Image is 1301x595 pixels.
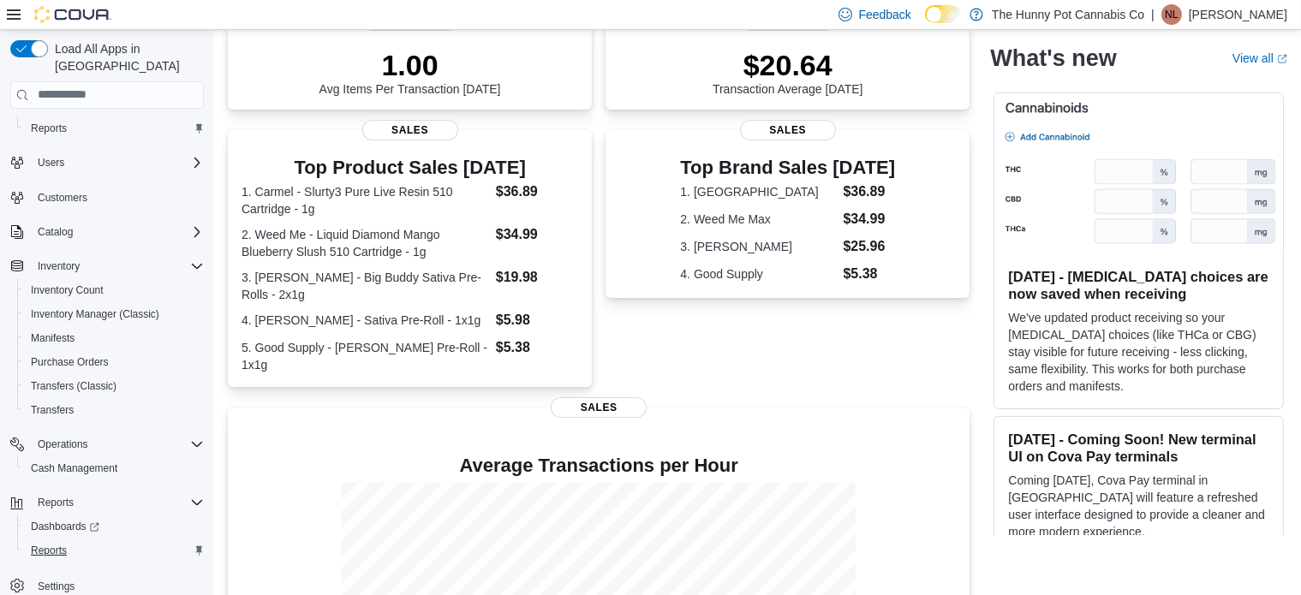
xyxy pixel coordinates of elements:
dd: $25.96 [844,236,896,257]
a: Dashboards [24,516,106,537]
dd: $34.99 [844,209,896,229]
dd: $5.38 [844,264,896,284]
span: Purchase Orders [31,355,109,369]
p: Coming [DATE], Cova Pay terminal in [GEOGRAPHIC_DATA] will feature a refreshed user interface des... [1008,472,1269,540]
dd: $36.89 [496,181,578,202]
span: Transfers (Classic) [24,376,204,396]
span: Manifests [24,328,204,348]
a: View allExternal link [1232,51,1287,65]
span: Feedback [859,6,911,23]
a: Dashboards [17,515,211,538]
a: Reports [24,118,74,139]
span: Inventory Count [31,283,104,297]
span: Sales [362,120,458,140]
span: Dashboards [31,520,99,533]
a: Cash Management [24,458,124,479]
a: Purchase Orders [24,352,116,372]
span: Reports [31,492,204,513]
span: Load All Apps in [GEOGRAPHIC_DATA] [48,40,204,74]
button: Reports [17,538,211,562]
span: Operations [38,437,88,451]
span: Transfers [24,400,204,420]
button: Operations [31,434,95,455]
button: Manifests [17,326,211,350]
p: We've updated product receiving so your [MEDICAL_DATA] choices (like THCa or CBG) stay visible fo... [1008,309,1269,395]
a: Manifests [24,328,81,348]
button: Operations [3,432,211,456]
dt: 2. Weed Me - Liquid Diamond Mango Blueberry Slush 510 Cartridge - 1g [242,226,489,260]
dt: 1. Carmel - Slurty3 Pure Live Resin 510 Cartridge - 1g [242,183,489,217]
dt: 5. Good Supply - [PERSON_NAME] Pre-Roll - 1x1g [242,339,489,373]
span: Operations [31,434,204,455]
a: Inventory Count [24,280,110,300]
button: Cash Management [17,456,211,480]
a: Inventory Manager (Classic) [24,304,166,324]
span: Dashboards [24,516,204,537]
button: Transfers [17,398,211,422]
button: Inventory Count [17,278,211,302]
p: 1.00 [319,48,501,82]
span: Purchase Orders [24,352,204,372]
dt: 2. Weed Me Max [680,211,836,228]
span: Users [38,156,64,170]
p: [PERSON_NAME] [1189,4,1287,25]
span: Reports [31,544,67,557]
span: Settings [38,580,75,593]
span: Reports [24,118,204,139]
p: $20.64 [713,48,863,82]
dd: $5.38 [496,337,578,358]
span: Transfers (Classic) [31,379,116,393]
h3: Top Product Sales [DATE] [242,158,578,178]
button: Transfers (Classic) [17,374,211,398]
h3: [DATE] - Coming Soon! New terminal UI on Cova Pay terminals [1008,431,1269,465]
a: Customers [31,187,94,208]
div: Transaction Average [DATE] [713,48,863,96]
p: | [1151,4,1155,25]
h3: [DATE] - [MEDICAL_DATA] choices are now saved when receiving [1008,268,1269,302]
a: Transfers (Classic) [24,376,123,396]
div: Avg Items Per Transaction [DATE] [319,48,501,96]
h2: What's new [990,45,1116,72]
input: Dark Mode [925,5,961,23]
button: Catalog [3,220,211,244]
dt: 3. [PERSON_NAME] [680,238,836,255]
a: Reports [24,540,74,561]
span: Cash Management [24,458,204,479]
p: The Hunny Pot Cannabis Co [992,4,1144,25]
dt: 4. [PERSON_NAME] - Sativa Pre-Roll - 1x1g [242,312,489,329]
button: Reports [17,116,211,140]
span: Catalog [38,225,73,239]
dd: $19.98 [496,267,578,288]
span: Reports [24,540,204,561]
button: Customers [3,185,211,210]
span: NL [1165,4,1178,25]
img: Cova [34,6,111,23]
span: Users [31,152,204,173]
span: Sales [551,397,647,418]
button: Reports [3,491,211,515]
dt: 3. [PERSON_NAME] - Big Buddy Sativa Pre-Rolls - 2x1g [242,269,489,303]
svg: External link [1277,54,1287,64]
h3: Top Brand Sales [DATE] [680,158,895,178]
span: Cash Management [31,461,117,475]
button: Purchase Orders [17,350,211,374]
dt: 1. [GEOGRAPHIC_DATA] [680,183,836,200]
button: Users [31,152,71,173]
h4: Average Transactions per Hour [242,455,956,476]
button: Catalog [31,222,80,242]
span: Customers [38,191,87,205]
button: Users [3,151,211,175]
span: Inventory Count [24,280,204,300]
span: Catalog [31,222,204,242]
span: Inventory [31,256,204,277]
span: Dark Mode [925,23,926,24]
span: Manifests [31,331,75,345]
span: Reports [31,122,67,135]
span: Sales [740,120,836,140]
button: Inventory [3,254,211,278]
a: Transfers [24,400,81,420]
span: Transfers [31,403,74,417]
span: Reports [38,496,74,509]
span: Customers [31,187,204,208]
button: Reports [31,492,81,513]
